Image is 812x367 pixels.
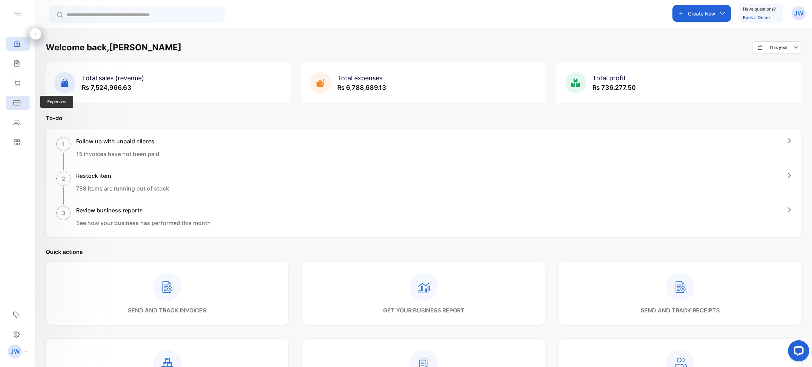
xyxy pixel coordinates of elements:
span: ₨ 7,524,966.63 [82,84,131,91]
span: ₨ 6,788,689.13 [337,84,386,91]
h1: Welcome back, [PERSON_NAME] [46,41,182,54]
p: 2 [62,174,65,183]
span: Total expenses [337,74,382,82]
p: JW [794,9,804,18]
button: This year [752,41,801,54]
span: ₨ 736,277.50 [592,84,636,91]
p: 15 invoices have not been paid [76,150,159,158]
p: 788 items are running out of stock [76,184,169,193]
p: JW [10,347,20,356]
p: Create New [688,10,715,17]
p: This year [769,44,788,51]
p: To-do [46,114,801,122]
p: 1 [62,140,65,148]
span: Total profit [592,74,626,82]
a: Book a Demo [743,15,770,20]
button: Create New [672,5,731,22]
h1: Follow up with unpaid clients [76,137,159,145]
p: Quick actions [46,248,801,256]
p: Have questions? [743,6,776,13]
p: get your business report [383,306,465,315]
h1: Restock item [76,172,169,180]
p: send and track receipts [641,306,720,315]
button: JW [792,5,806,22]
img: logo [12,9,23,20]
h1: Review business reports [76,206,211,214]
span: Total sales (revenue) [82,74,144,82]
p: 3 [62,209,66,217]
p: See how your business has performed this month [76,219,211,227]
p: send and track invoices [128,306,206,315]
span: Expenses [40,96,73,108]
iframe: LiveChat chat widget [782,337,812,367]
